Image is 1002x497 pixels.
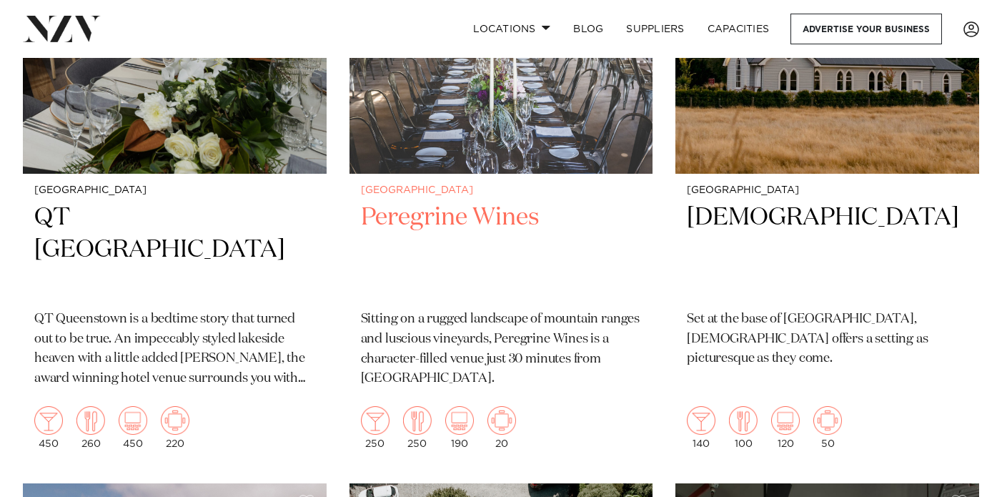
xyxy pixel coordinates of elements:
div: 120 [771,406,800,449]
img: cocktail.png [687,406,715,435]
div: 100 [729,406,758,449]
img: dining.png [729,406,758,435]
img: meeting.png [813,406,842,435]
div: 140 [687,406,715,449]
img: cocktail.png [34,406,63,435]
div: 260 [76,406,105,449]
p: Set at the base of [GEOGRAPHIC_DATA], [DEMOGRAPHIC_DATA] offers a setting as picturesque as they ... [687,310,968,370]
div: 250 [403,406,432,449]
div: 250 [361,406,390,449]
a: SUPPLIERS [615,14,695,44]
h2: Peregrine Wines [361,202,642,298]
h2: QT [GEOGRAPHIC_DATA] [34,202,315,298]
img: cocktail.png [361,406,390,435]
a: BLOG [562,14,615,44]
a: Advertise your business [790,14,942,44]
div: 20 [487,406,516,449]
div: 450 [34,406,63,449]
h2: [DEMOGRAPHIC_DATA] [687,202,968,298]
div: 190 [445,406,474,449]
p: QT Queenstown is a bedtime story that turned out to be true. An impeccably styled lakeside heaven... [34,310,315,390]
img: theatre.png [445,406,474,435]
img: nzv-logo.png [23,16,101,41]
small: [GEOGRAPHIC_DATA] [34,185,315,196]
img: meeting.png [487,406,516,435]
small: [GEOGRAPHIC_DATA] [361,185,642,196]
img: dining.png [76,406,105,435]
img: dining.png [403,406,432,435]
img: theatre.png [771,406,800,435]
img: meeting.png [161,406,189,435]
div: 220 [161,406,189,449]
small: [GEOGRAPHIC_DATA] [687,185,968,196]
div: 450 [119,406,147,449]
a: Locations [462,14,562,44]
img: theatre.png [119,406,147,435]
p: Sitting on a rugged landscape of mountain ranges and luscious vineyards, Peregrine Wines is a cha... [361,310,642,390]
a: Capacities [696,14,781,44]
div: 50 [813,406,842,449]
